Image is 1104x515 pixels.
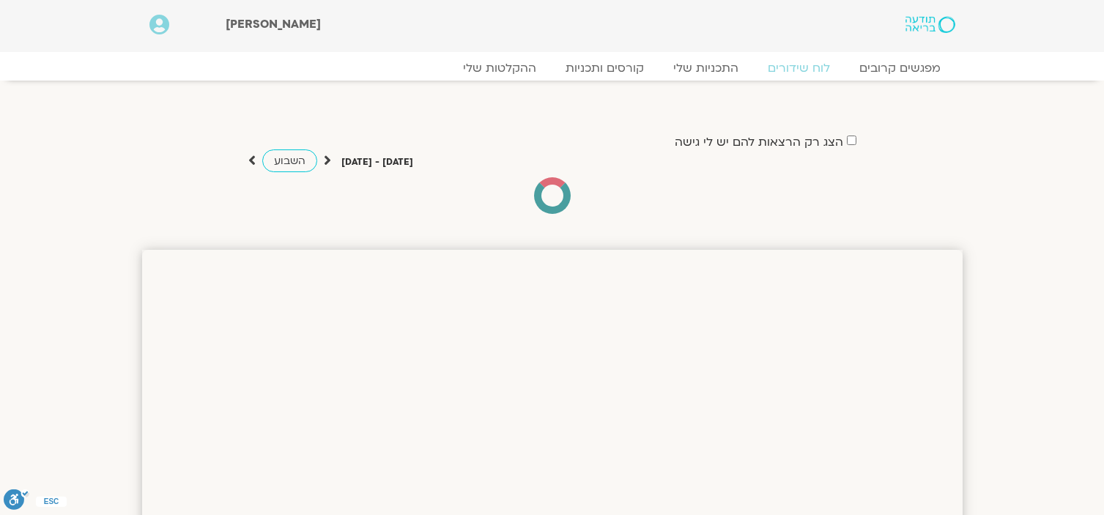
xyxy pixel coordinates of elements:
nav: Menu [149,61,955,75]
span: [PERSON_NAME] [226,16,321,32]
label: הצג רק הרצאות להם יש לי גישה [675,136,843,149]
a: לוח שידורים [753,61,845,75]
a: קורסים ותכניות [551,61,659,75]
a: מפגשים קרובים [845,61,955,75]
a: השבוע [262,149,317,172]
a: ההקלטות שלי [448,61,551,75]
p: [DATE] - [DATE] [341,155,413,170]
span: השבוע [274,154,305,168]
a: התכניות שלי [659,61,753,75]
